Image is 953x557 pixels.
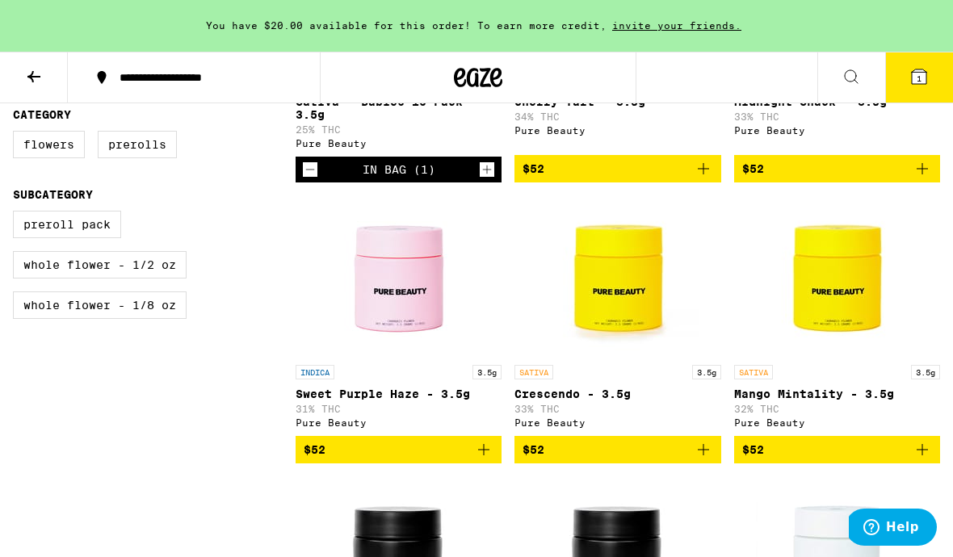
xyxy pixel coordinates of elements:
a: Open page for Crescendo - 3.5g from Pure Beauty [514,195,720,436]
p: 3.5g [911,365,940,379]
img: Pure Beauty - Crescendo - 3.5g [537,195,699,357]
div: Pure Beauty [514,125,720,136]
button: 1 [885,52,953,103]
button: Increment [479,161,495,178]
span: You have $20.00 available for this order! To earn more credit, [206,20,607,31]
p: 31% THC [296,404,502,414]
p: 32% THC [734,404,940,414]
button: Add to bag [296,436,502,463]
span: $52 [742,443,764,456]
div: Pure Beauty [734,417,940,428]
span: $52 [523,162,544,175]
p: 34% THC [514,111,720,122]
p: Sweet Purple Haze - 3.5g [296,387,502,400]
label: Prerolls [98,131,177,158]
legend: Subcategory [13,188,93,201]
span: $52 [523,443,544,456]
span: $52 [304,443,325,456]
p: 25% THC [296,124,502,135]
p: SATIVA [514,365,553,379]
p: 3.5g [692,365,721,379]
img: Pure Beauty - Mango Mintality - 3.5g [756,195,917,357]
button: Add to bag [514,436,720,463]
p: Mango Mintality - 3.5g [734,387,940,400]
p: INDICA [296,365,334,379]
img: Pure Beauty - Sweet Purple Haze - 3.5g [318,195,480,357]
button: Decrement [302,161,318,178]
button: Add to bag [734,436,940,463]
label: Flowers [13,131,85,158]
span: invite your friends. [607,20,747,31]
p: 33% THC [734,111,940,122]
span: 1 [917,73,922,83]
button: Add to bag [734,155,940,182]
button: Add to bag [514,155,720,182]
p: 33% THC [514,404,720,414]
p: SATIVA [734,365,773,379]
label: Whole Flower - 1/8 oz [13,291,187,319]
div: Pure Beauty [296,417,502,428]
legend: Category [13,108,71,121]
iframe: Opens a widget where you can find more information [849,509,937,549]
p: 3.5g [472,365,502,379]
div: Pure Beauty [734,125,940,136]
a: Open page for Mango Mintality - 3.5g from Pure Beauty [734,195,940,436]
span: $52 [742,162,764,175]
label: Preroll Pack [13,211,121,238]
label: Whole Flower - 1/2 oz [13,251,187,278]
p: Sativa - Babies 10 Pack - 3.5g [296,95,502,121]
div: Pure Beauty [296,138,502,149]
div: Pure Beauty [514,417,720,428]
a: Open page for Sweet Purple Haze - 3.5g from Pure Beauty [296,195,502,436]
div: In Bag (1) [363,163,435,176]
p: Crescendo - 3.5g [514,387,720,400]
